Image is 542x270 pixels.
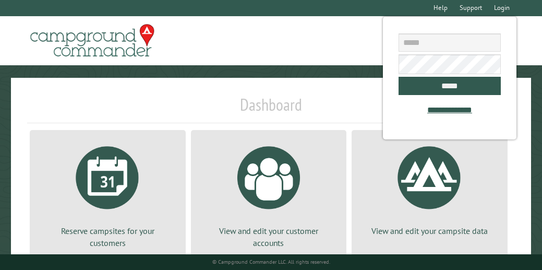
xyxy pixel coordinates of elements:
[27,20,158,61] img: Campground Commander
[364,138,495,237] a: View and edit your campsite data
[364,225,495,237] p: View and edit your campsite data
[27,95,515,123] h1: Dashboard
[42,138,173,249] a: Reserve campsites for your customers
[203,225,334,249] p: View and edit your customer accounts
[212,259,330,265] small: © Campground Commander LLC. All rights reserved.
[203,138,334,249] a: View and edit your customer accounts
[42,225,173,249] p: Reserve campsites for your customers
